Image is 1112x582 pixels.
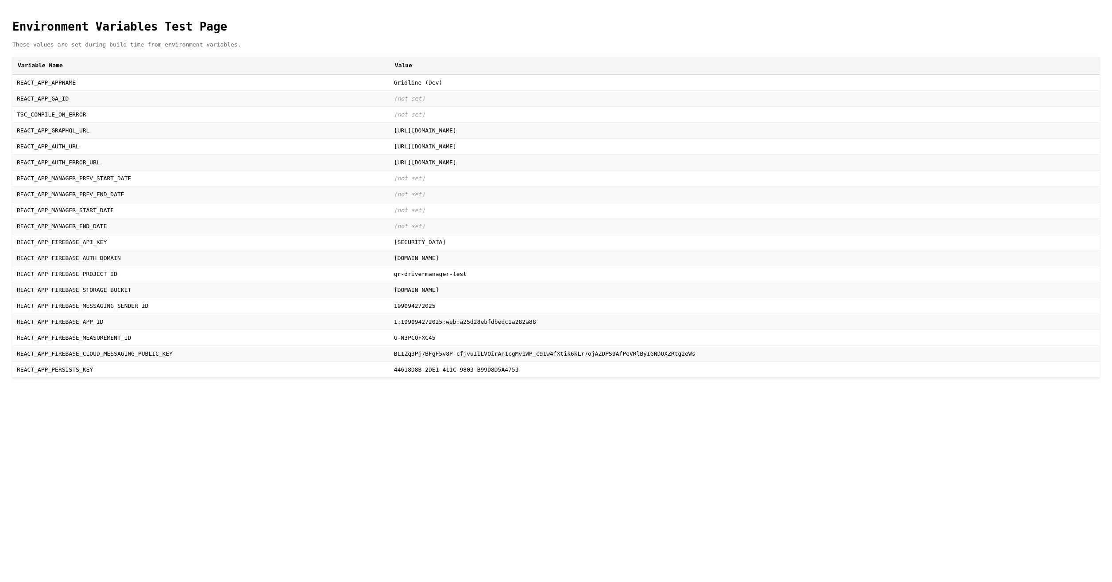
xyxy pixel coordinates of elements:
[390,138,1100,154] td: [URL][DOMAIN_NAME]
[12,57,390,74] th: Variable Name
[12,218,390,234] td: REACT_APP_MANAGER_END_DATE
[390,218,1100,234] td: (not set)
[12,314,390,330] td: REACT_APP_FIREBASE_APP_ID
[12,202,390,218] td: REACT_APP_MANAGER_START_DATE
[390,266,1100,282] td: gr-drivermanager-test
[12,170,390,186] td: REACT_APP_MANAGER_PREV_START_DATE
[12,186,390,202] td: REACT_APP_MANAGER_PREV_END_DATE
[390,250,1100,266] td: [DOMAIN_NAME]
[12,266,390,282] td: REACT_APP_FIREBASE_PROJECT_ID
[12,20,1100,33] h1: Environment Variables Test Page
[390,122,1100,138] td: [URL][DOMAIN_NAME]
[390,186,1100,202] td: (not set)
[12,122,390,138] td: REACT_APP_GRAPHQL_URL
[390,90,1100,106] td: (not set)
[12,41,1100,48] p: These values are set during build time from environment variables.
[390,345,1100,361] td: BL1Zq3Pj7BFgF5v8P-cfjvuIiLVQirAn1cgMv1WP_c91w4fXtik6kLr7ojAZDPS9AfPeVRlByIGNDQXZRtg2eWs
[390,330,1100,345] td: G-N3PCQFXC45
[12,282,390,298] td: REACT_APP_FIREBASE_STORAGE_BUCKET
[390,74,1100,91] td: Gridline (Dev)
[12,234,390,250] td: REACT_APP_FIREBASE_API_KEY
[390,202,1100,218] td: (not set)
[390,282,1100,298] td: [DOMAIN_NAME]
[12,330,390,345] td: REACT_APP_FIREBASE_MEASUREMENT_ID
[390,314,1100,330] td: 1:199094272025:web:a25d28ebfdbedc1a282a88
[12,361,390,377] td: REACT_APP_PERSISTS_KEY
[390,106,1100,122] td: (not set)
[390,234,1100,250] td: [SECURITY_DATA]
[390,361,1100,377] td: 44618D8B-2DE1-411C-9803-B99D8D5A4753
[390,154,1100,170] td: [URL][DOMAIN_NAME]
[12,345,390,361] td: REACT_APP_FIREBASE_CLOUD_MESSAGING_PUBLIC_KEY
[12,138,390,154] td: REACT_APP_AUTH_URL
[12,90,390,106] td: REACT_APP_GA_ID
[12,298,390,314] td: REACT_APP_FIREBASE_MESSAGING_SENDER_ID
[12,250,390,266] td: REACT_APP_FIREBASE_AUTH_DOMAIN
[12,106,390,122] td: TSC_COMPILE_ON_ERROR
[12,74,390,91] td: REACT_APP_APPNAME
[390,298,1100,314] td: 199094272025
[390,170,1100,186] td: (not set)
[390,57,1100,74] th: Value
[12,154,390,170] td: REACT_APP_AUTH_ERROR_URL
